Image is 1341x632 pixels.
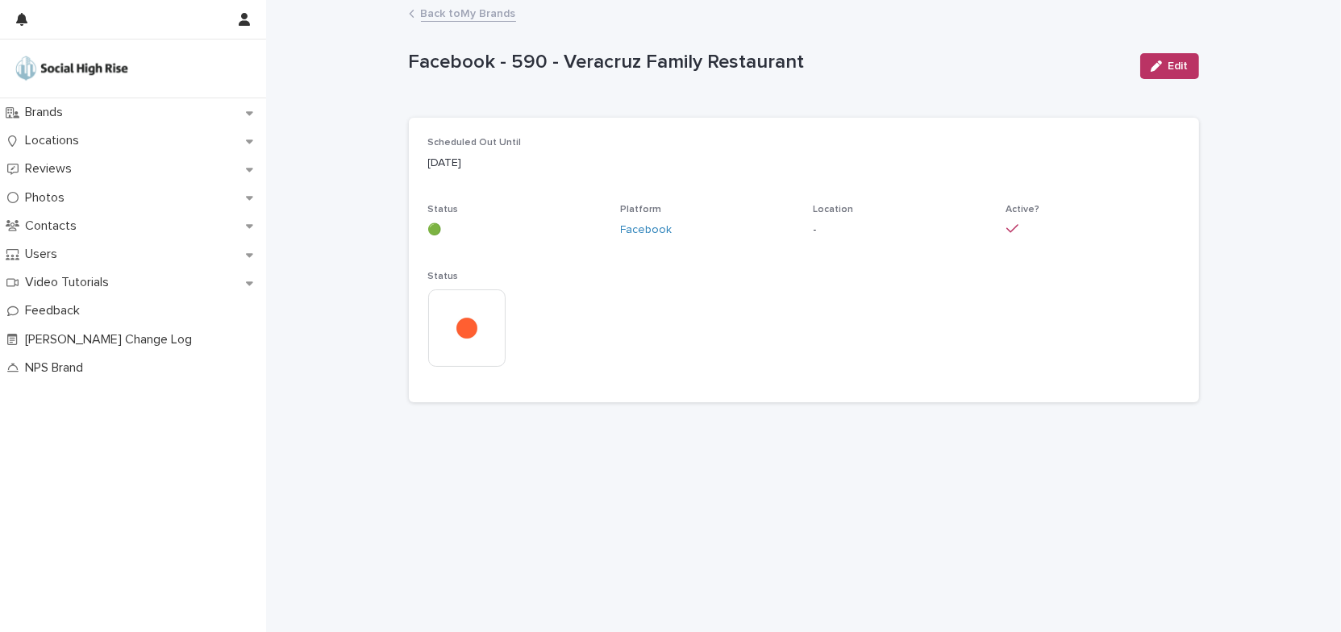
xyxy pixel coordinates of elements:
[814,205,854,214] span: Location
[1168,60,1189,72] span: Edit
[428,138,522,148] span: Scheduled Out Until
[19,218,90,234] p: Contacts
[428,222,602,239] p: 🟢
[1006,205,1040,214] span: Active?
[428,205,459,214] span: Status
[19,161,85,177] p: Reviews
[19,247,70,262] p: Users
[428,272,459,281] span: Status
[814,222,987,239] p: -
[19,275,122,290] p: Video Tutorials
[1140,53,1199,79] button: Edit
[621,205,662,214] span: Platform
[19,190,77,206] p: Photos
[19,303,93,318] p: Feedback
[19,133,92,148] p: Locations
[19,360,96,376] p: NPS Brand
[19,105,76,120] p: Brands
[13,52,131,85] img: o5DnuTxEQV6sW9jFYBBf
[421,3,516,22] a: Back toMy Brands
[621,222,673,239] a: Facebook
[409,51,1127,74] p: Facebook - 590 - Veracruz Family Restaurant
[19,332,205,347] p: [PERSON_NAME] Change Log
[428,155,1180,172] p: [DATE]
